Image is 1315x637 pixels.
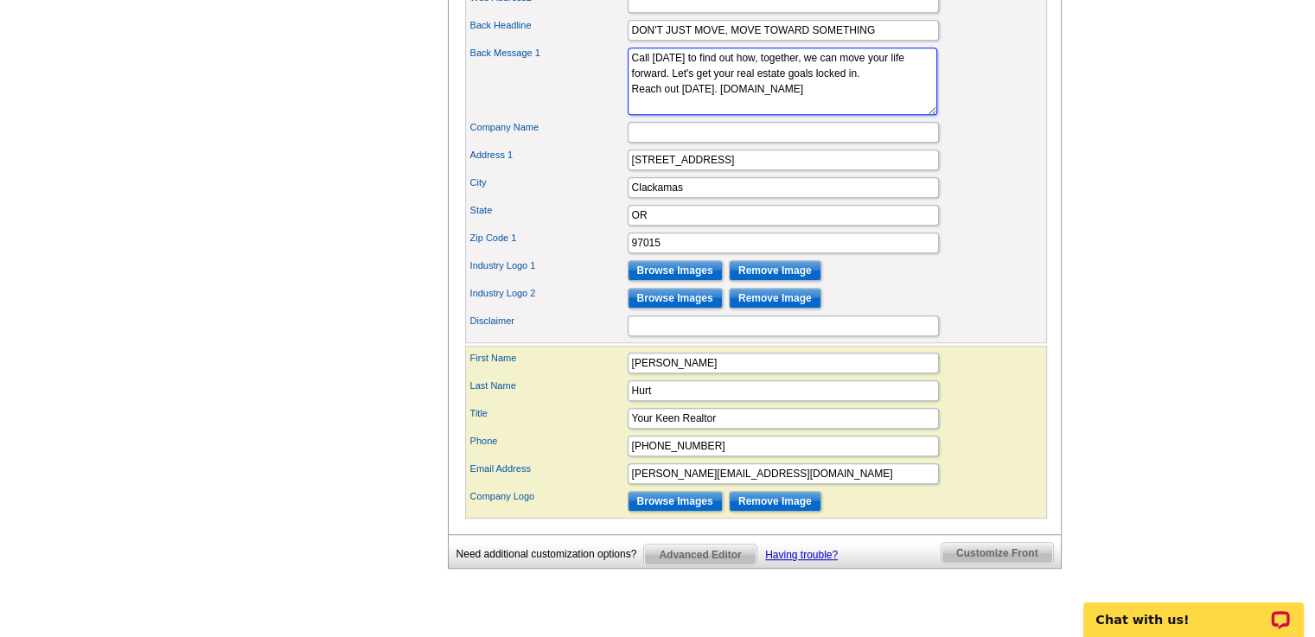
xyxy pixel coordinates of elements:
[470,434,626,449] label: Phone
[729,288,821,309] input: Remove Image
[628,491,723,512] input: Browse Images
[942,543,1053,564] span: Customize Front
[628,288,723,309] input: Browse Images
[456,544,644,565] div: Need additional customization options?
[470,148,626,162] label: Address 1
[729,491,821,512] input: Remove Image
[470,489,626,504] label: Company Logo
[470,258,626,273] label: Industry Logo 1
[470,314,626,328] label: Disclaimer
[765,549,838,561] a: Having trouble?
[470,462,626,476] label: Email Address
[470,18,626,33] label: Back Headline
[628,48,937,115] textarea: Call [DATE] to find out how, together, we can move your life forward. In these times of excalatin...
[644,545,756,565] span: Advanced Editor
[628,260,723,281] input: Browse Images
[470,286,626,301] label: Industry Logo 2
[470,379,626,393] label: Last Name
[643,544,756,566] a: Advanced Editor
[470,231,626,245] label: Zip Code 1
[729,260,821,281] input: Remove Image
[470,120,626,135] label: Company Name
[470,175,626,190] label: City
[470,203,626,218] label: State
[470,351,626,366] label: First Name
[470,406,626,421] label: Title
[470,46,626,61] label: Back Message 1
[1072,583,1315,637] iframe: LiveChat chat widget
